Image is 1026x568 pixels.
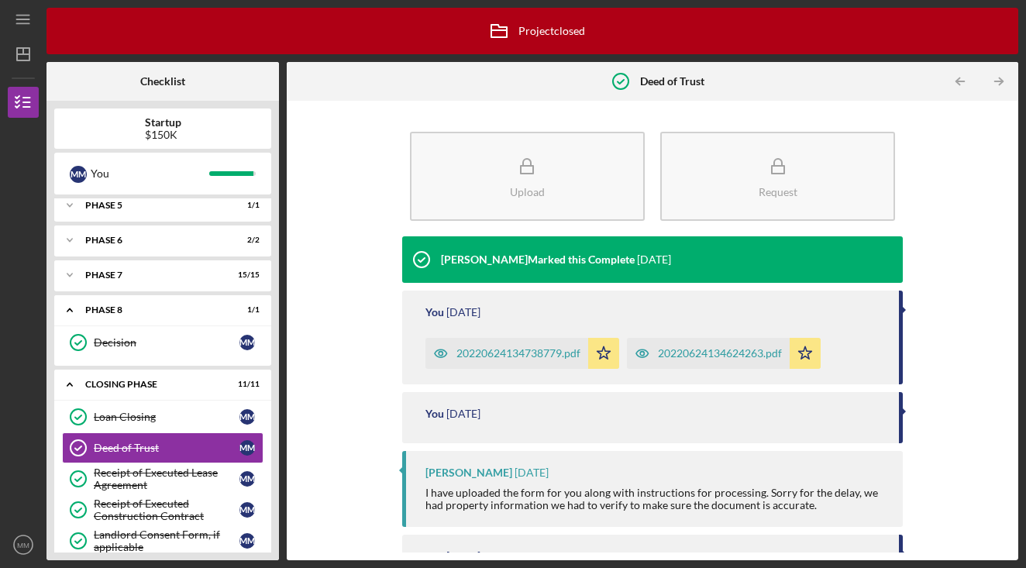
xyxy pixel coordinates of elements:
div: Receipt of Executed Construction Contract [94,497,239,522]
a: Receipt of Executed Lease AgreementMM [62,463,263,494]
div: I have uploaded the form for you along with instructions for processing. Sorry for the delay, we ... [425,487,888,511]
div: Project closed [480,12,585,50]
b: Startup [145,116,181,129]
div: You [425,550,444,563]
div: M M [70,166,87,183]
time: 2022-06-24 16:44 [446,550,480,563]
div: Phase 5 [85,201,221,210]
div: 15 / 15 [232,270,260,280]
div: M M [239,502,255,518]
div: Decision [94,336,239,349]
time: 2022-06-27 18:28 [637,253,671,266]
div: Landlord Consent Form, if applicable [94,528,239,553]
button: 20220624134624263.pdf [627,338,821,369]
div: M M [239,409,255,425]
a: DecisionMM [62,327,263,358]
button: 20220624134738779.pdf [425,338,619,369]
div: 11 / 11 [232,380,260,389]
div: [PERSON_NAME] Marked this Complete [441,253,635,266]
div: 20220624134738779.pdf [456,347,580,360]
div: Loan Closing [94,411,239,423]
div: You [425,408,444,420]
div: Upload [510,186,545,198]
div: Phase 7 [85,270,221,280]
div: 1 / 1 [232,305,260,315]
div: M M [239,471,255,487]
div: Deed of Trust [94,442,239,454]
div: Phase 6 [85,236,221,245]
button: Upload [410,132,645,221]
div: Receipt of Executed Lease Agreement [94,466,239,491]
div: $150K [145,129,181,141]
button: MM [8,529,39,560]
time: 2022-06-27 02:15 [446,408,480,420]
div: M M [239,440,255,456]
div: Closing Phase [85,380,221,389]
text: MM [17,541,29,549]
div: [PERSON_NAME] [425,466,512,479]
div: 20220624134624263.pdf [658,347,782,360]
div: Request [759,186,797,198]
time: 2022-06-27 04:52 [446,306,480,318]
b: Checklist [140,75,185,88]
a: Receipt of Executed Construction ContractMM [62,494,263,525]
a: Loan ClosingMM [62,401,263,432]
b: Deed of Trust [640,75,704,88]
div: You [425,306,444,318]
div: You [91,160,209,187]
div: 1 / 1 [232,201,260,210]
div: M M [239,335,255,350]
div: 2 / 2 [232,236,260,245]
time: 2022-06-24 18:10 [515,466,549,479]
a: Landlord Consent Form, if applicableMM [62,525,263,556]
button: Request [660,132,895,221]
a: Deed of TrustMM [62,432,263,463]
div: M M [239,533,255,549]
div: Phase 8 [85,305,221,315]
